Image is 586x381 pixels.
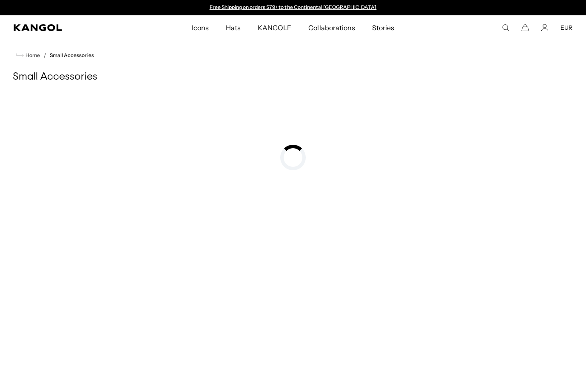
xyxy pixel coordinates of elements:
span: Home [24,52,40,58]
a: Collaborations [300,15,363,40]
a: Stories [364,15,403,40]
h1: Small Accessories [13,71,573,83]
span: Collaborations [308,15,355,40]
span: KANGOLF [258,15,291,40]
a: Kangol [14,24,127,31]
summary: Search here [502,24,509,32]
span: Stories [372,15,394,40]
a: Hats [217,15,249,40]
a: Home [16,52,40,59]
a: Icons [183,15,217,40]
button: Cart [521,24,529,32]
span: Hats [226,15,241,40]
div: 1 of 2 [205,4,381,11]
a: Account [541,24,549,32]
a: Small Accessories [50,52,94,58]
button: EUR [560,24,572,32]
div: Announcement [205,4,381,11]
span: Icons [192,15,209,40]
slideshow-component: Announcement bar [205,4,381,11]
a: KANGOLF [249,15,300,40]
li: / [40,50,46,60]
a: Free Shipping on orders $79+ to the Continental [GEOGRAPHIC_DATA] [210,4,377,10]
